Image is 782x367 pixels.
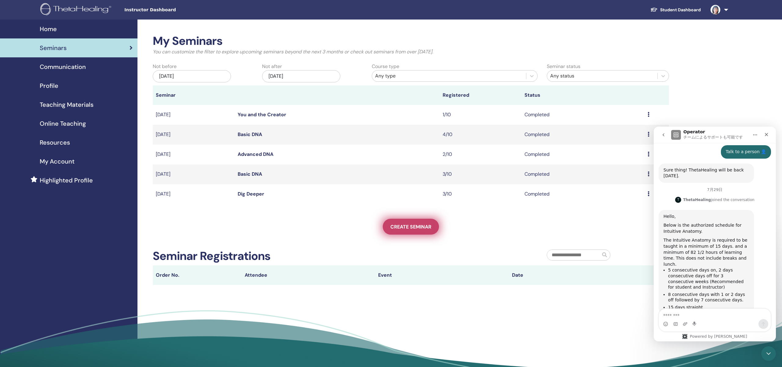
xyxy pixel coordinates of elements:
td: 3/10 [440,164,521,184]
td: Completed [521,105,644,125]
th: Event [375,265,509,285]
span: Seminars [40,43,67,52]
a: Advanced DNA [238,151,273,157]
a: Basic DNA [238,171,262,177]
div: [DATE] [153,70,231,82]
label: Course type [372,63,399,70]
label: Not before [153,63,177,70]
p: You can customize the filter to explore upcoming seminars beyond the next 3 months or check out s... [153,48,669,56]
a: Student Dashboard [645,4,706,16]
td: Completed [521,125,644,145]
span: Profile [40,81,58,90]
span: Highlighted Profile [40,176,93,185]
a: You and the Creator [238,111,286,118]
td: 2/10 [440,145,521,164]
span: Online Teaching [40,119,86,128]
span: Teaching Materials [40,100,93,109]
td: [DATE] [153,184,235,204]
span: Create seminar [390,224,431,230]
span: Instructor Dashboard [124,7,216,13]
td: [DATE] [153,125,235,145]
th: Seminar [153,85,235,105]
a: Create seminar [383,219,439,235]
th: Attendee [242,265,375,285]
img: graduation-cap-white.svg [650,7,658,12]
th: Status [521,85,644,105]
span: Resources [40,138,70,147]
td: Completed [521,145,644,164]
span: Communication [40,62,86,71]
span: My Account [40,157,75,166]
td: 4/10 [440,125,521,145]
label: Not after [262,63,282,70]
td: 3/10 [440,184,521,204]
div: Any status [550,72,654,80]
iframe: Intercom live chat [654,127,776,341]
h2: My Seminars [153,34,669,48]
iframe: Intercom live chat [761,346,776,361]
td: 1/10 [440,105,521,125]
span: Home [40,24,57,34]
td: Completed [521,164,644,184]
th: Date [509,265,642,285]
td: [DATE] [153,164,235,184]
td: [DATE] [153,105,235,125]
a: Dig Deeper [238,191,264,197]
th: Registered [440,85,521,105]
a: Basic DNA [238,131,262,138]
td: Completed [521,184,644,204]
div: Any type [375,72,523,80]
div: [DATE] [262,70,340,82]
th: Order No. [153,265,242,285]
h2: Seminar Registrations [153,249,270,263]
td: [DATE] [153,145,235,164]
label: Seminar status [547,63,580,70]
img: default.jpg [711,5,720,15]
img: logo.png [40,3,113,17]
